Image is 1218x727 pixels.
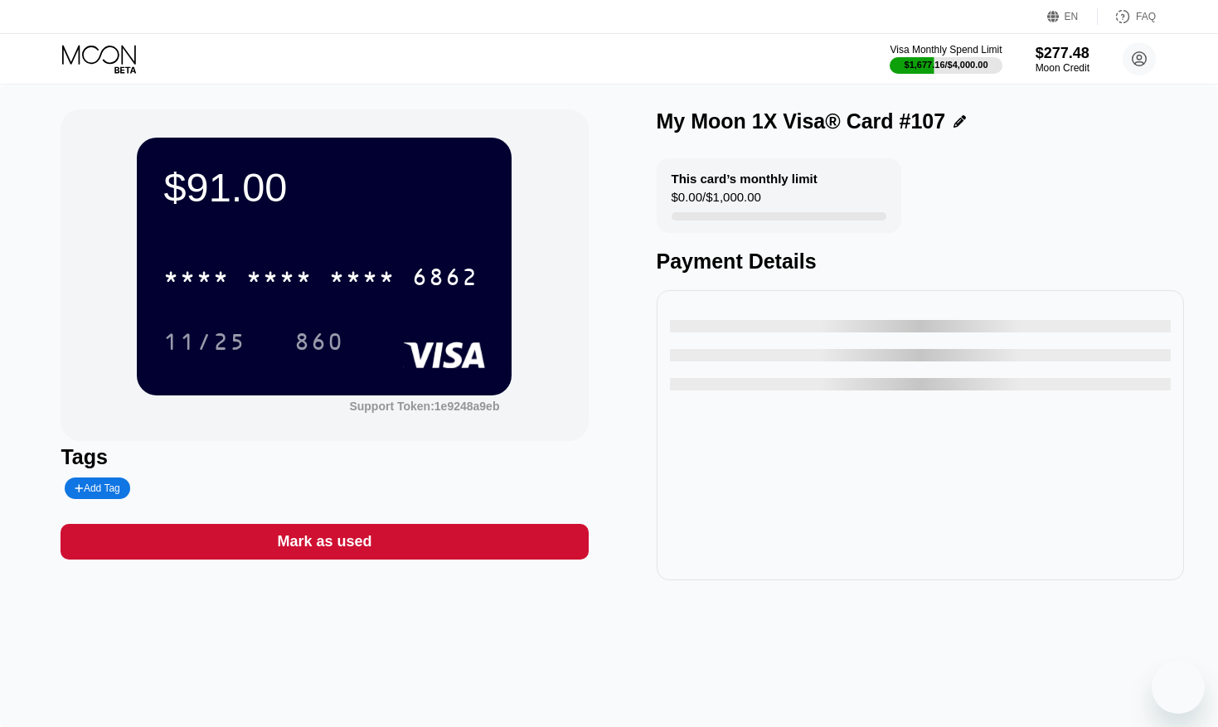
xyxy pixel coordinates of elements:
div: Visa Monthly Spend Limit$1,677.16/$4,000.00 [890,44,1002,74]
div: Add Tag [75,482,119,494]
div: 860 [294,331,344,357]
div: Moon Credit [1036,62,1089,74]
div: EN [1065,11,1079,22]
div: My Moon 1X Visa® Card #107 [657,109,946,133]
div: Support Token: 1e9248a9eb [349,400,499,413]
div: FAQ [1136,11,1156,22]
div: Support Token:1e9248a9eb [349,400,499,413]
div: Mark as used [61,524,588,560]
div: 11/25 [163,331,246,357]
div: $277.48Moon Credit [1036,45,1089,74]
div: 11/25 [151,321,259,362]
div: Add Tag [65,477,129,499]
div: EN [1047,8,1098,25]
div: Visa Monthly Spend Limit [890,44,1002,56]
div: $0.00 / $1,000.00 [672,190,761,212]
div: 6862 [412,266,478,293]
div: $91.00 [163,164,485,211]
div: $1,677.16 / $4,000.00 [905,60,988,70]
div: Tags [61,445,588,469]
div: Mark as used [277,532,371,551]
div: $277.48 [1036,45,1089,62]
div: FAQ [1098,8,1156,25]
div: Payment Details [657,250,1184,274]
div: 860 [282,321,357,362]
div: This card’s monthly limit [672,172,818,186]
iframe: Кнопка запуска окна обмена сообщениями [1152,661,1205,714]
